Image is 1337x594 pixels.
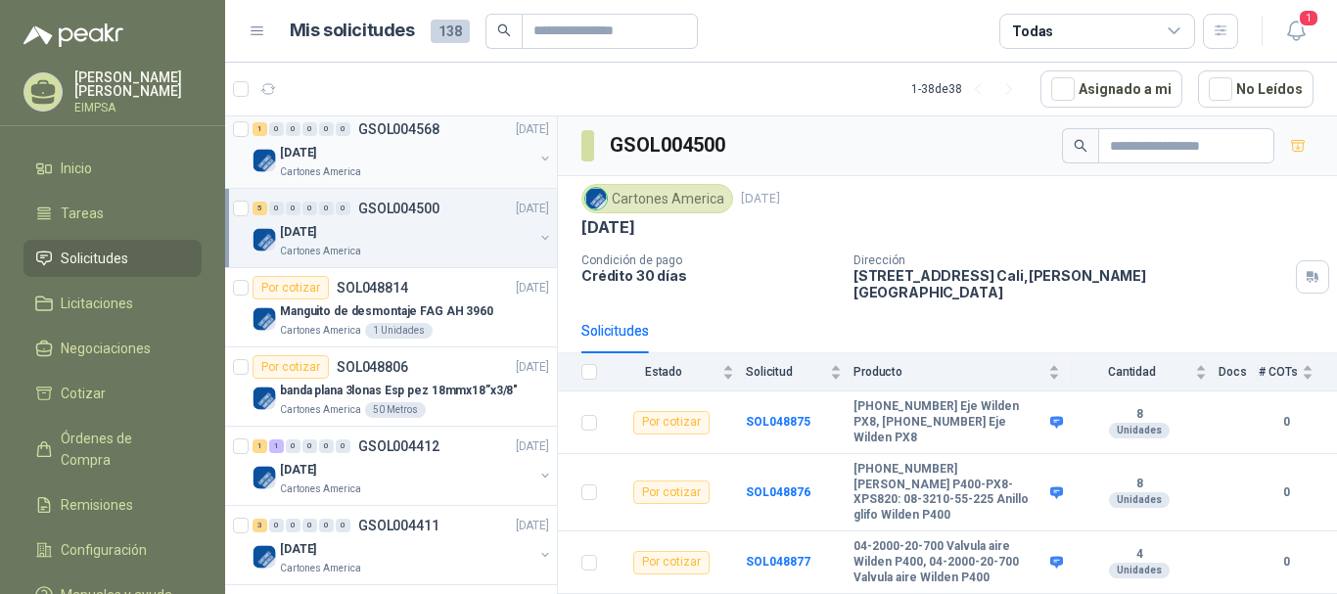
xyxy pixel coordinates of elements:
b: 8 [1072,407,1207,423]
span: 138 [431,20,470,43]
div: 0 [336,439,350,453]
a: 1 0 0 0 0 0 GSOL004568[DATE] Company Logo[DATE]Cartones America [253,117,553,180]
div: 0 [336,519,350,532]
p: [DATE] [280,540,316,559]
span: Solicitudes [61,248,128,269]
div: Por cotizar [253,276,329,299]
p: Cartones America [280,164,361,180]
div: 0 [302,519,317,532]
span: 1 [1298,9,1319,27]
div: 1 [253,439,267,453]
a: Cotizar [23,375,202,412]
div: Solicitudes [581,320,649,342]
p: [DATE] [280,144,316,162]
div: 50 Metros [365,402,426,418]
b: [PHONE_NUMBER] [PERSON_NAME] P400-PX8-XPS820: 08-3210-55-225 Anillo glifo Wilden P400 [853,462,1045,523]
div: 0 [286,519,300,532]
span: Producto [853,365,1044,379]
div: 1 - 38 de 38 [911,73,1025,105]
span: Cotizar [61,383,106,404]
div: 0 [319,122,334,136]
a: SOL048875 [746,415,810,429]
img: Logo peakr [23,23,123,47]
span: Tareas [61,203,104,224]
span: Órdenes de Compra [61,428,183,471]
p: GSOL004500 [358,202,439,215]
p: [DATE] [280,223,316,242]
a: 5 0 0 0 0 0 GSOL004500[DATE] Company Logo[DATE]Cartones America [253,197,553,259]
img: Company Logo [253,387,276,410]
div: 0 [302,439,317,453]
div: Por cotizar [253,355,329,379]
p: [DATE] [581,217,635,238]
button: 1 [1278,14,1314,49]
div: 0 [269,122,284,136]
div: 0 [319,202,334,215]
div: Por cotizar [633,551,710,574]
span: Configuración [61,539,147,561]
span: Licitaciones [61,293,133,314]
div: 0 [319,519,334,532]
b: 4 [1072,547,1207,563]
div: 5 [253,202,267,215]
div: 3 [253,519,267,532]
p: [DATE] [741,190,780,208]
h1: Mis solicitudes [290,17,415,45]
th: Cantidad [1072,353,1219,391]
span: Remisiones [61,494,133,516]
div: 0 [269,519,284,532]
p: [STREET_ADDRESS] Cali , [PERSON_NAME][GEOGRAPHIC_DATA] [853,267,1288,300]
b: 0 [1259,413,1314,432]
th: Solicitud [746,353,853,391]
p: [PERSON_NAME] [PERSON_NAME] [74,70,202,98]
a: 1 1 0 0 0 0 GSOL004412[DATE] Company Logo[DATE]Cartones America [253,434,553,497]
p: SOL048806 [337,360,408,374]
span: Negociaciones [61,338,151,359]
div: Unidades [1109,492,1170,508]
p: Cartones America [280,244,361,259]
p: [DATE] [280,461,316,480]
div: 0 [336,202,350,215]
p: [DATE] [516,437,549,456]
a: SOL048877 [746,555,810,569]
b: [PHONE_NUMBER] Eje Wilden PX8, [PHONE_NUMBER] Eje Wilden PX8 [853,399,1045,445]
div: 0 [286,122,300,136]
div: 0 [319,439,334,453]
a: Remisiones [23,486,202,524]
p: [DATE] [516,200,549,218]
p: Manguito de desmontaje FAG AH 3960 [280,302,493,321]
a: Inicio [23,150,202,187]
a: SOL048876 [746,485,810,499]
h3: GSOL004500 [610,130,728,160]
img: Company Logo [253,466,276,489]
b: 0 [1259,553,1314,571]
div: 1 Unidades [365,323,433,339]
p: Cartones America [280,481,361,497]
th: Producto [853,353,1072,391]
p: GSOL004411 [358,519,439,532]
div: 0 [302,202,317,215]
span: Cantidad [1072,365,1191,379]
div: Por cotizar [633,411,710,434]
span: search [1074,139,1087,153]
a: Solicitudes [23,240,202,277]
th: Docs [1219,353,1259,391]
p: [DATE] [516,517,549,535]
div: 0 [336,122,350,136]
div: 0 [269,202,284,215]
a: Órdenes de Compra [23,420,202,479]
th: Estado [609,353,746,391]
p: banda plana 3lonas Esp pez 18mmx18”x3/8" [280,382,518,400]
span: search [497,23,511,37]
div: Cartones America [581,184,733,213]
p: [DATE] [516,120,549,139]
span: Solicitud [746,365,826,379]
img: Company Logo [253,149,276,172]
p: SOL048814 [337,281,408,295]
th: # COTs [1259,353,1337,391]
p: Cartones America [280,323,361,339]
img: Company Logo [253,307,276,331]
button: No Leídos [1198,70,1314,108]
